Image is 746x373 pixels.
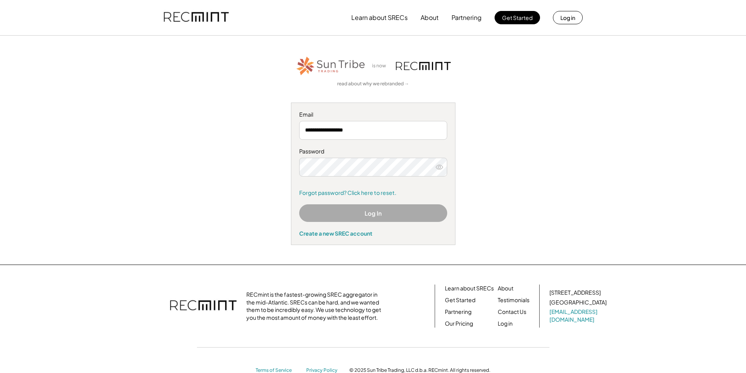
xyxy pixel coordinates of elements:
[351,10,408,25] button: Learn about SRECs
[498,308,526,316] a: Contact Us
[299,189,447,197] a: Forgot password? Click here to reset.
[549,308,608,323] a: [EMAIL_ADDRESS][DOMAIN_NAME]
[445,320,473,328] a: Our Pricing
[445,296,475,304] a: Get Started
[299,204,447,222] button: Log In
[299,111,447,119] div: Email
[396,62,451,70] img: recmint-logotype%403x.png
[296,55,366,77] img: STT_Horizontal_Logo%2B-%2BColor.png
[498,320,513,328] a: Log in
[445,308,471,316] a: Partnering
[164,4,229,31] img: recmint-logotype%403x.png
[553,11,583,24] button: Log in
[299,230,447,237] div: Create a new SREC account
[549,289,601,297] div: [STREET_ADDRESS]
[445,285,494,292] a: Learn about SRECs
[170,292,237,320] img: recmint-logotype%403x.png
[549,299,607,306] div: [GEOGRAPHIC_DATA]
[421,10,439,25] button: About
[370,63,392,69] div: is now
[337,81,409,87] a: read about why we rebranded →
[299,148,447,155] div: Password
[498,285,513,292] a: About
[246,291,385,321] div: RECmint is the fastest-growing SREC aggregator in the mid-Atlantic. SRECs can be hard, and we wan...
[452,10,482,25] button: Partnering
[498,296,529,304] a: Testimonials
[495,11,540,24] button: Get Started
